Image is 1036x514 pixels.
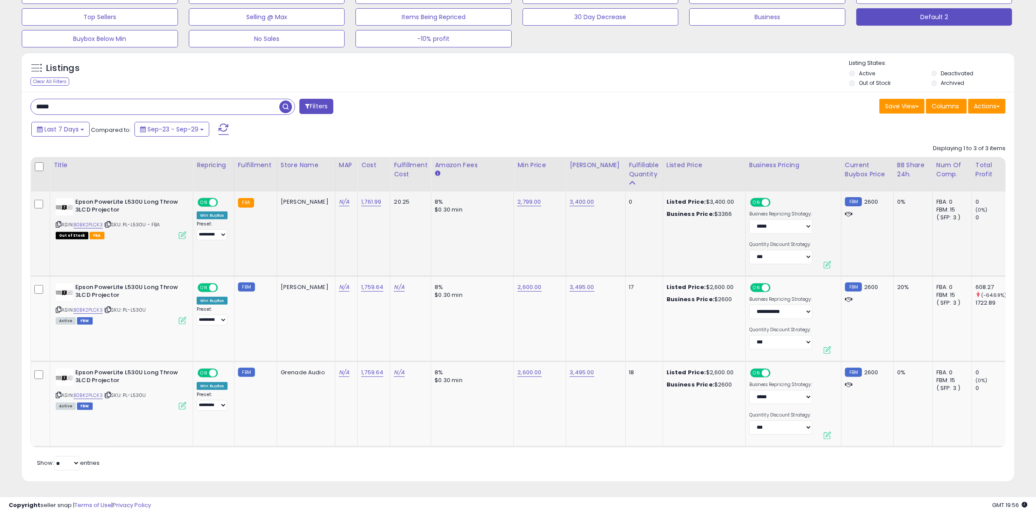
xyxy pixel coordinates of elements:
button: Items Being Repriced [355,8,512,26]
div: Business Pricing [749,161,838,170]
a: 3,495.00 [570,368,594,377]
button: 30 Day Decrease [523,8,679,26]
small: FBM [845,197,862,206]
div: $0.30 min [435,376,507,384]
span: ON [751,198,762,206]
label: Business Repricing Strategy: [749,211,812,217]
button: No Sales [189,30,345,47]
a: 3,400.00 [570,198,594,206]
div: FBM: 15 [936,291,965,299]
div: Displaying 1 to 3 of 3 items [933,144,1006,153]
div: 8% [435,283,507,291]
span: FBM [77,317,93,325]
span: OFF [769,198,783,206]
div: ASIN: [56,283,186,324]
span: OFF [769,369,783,376]
a: Privacy Policy [113,501,151,509]
a: 1,759.64 [361,283,383,292]
div: [PERSON_NAME] [281,198,329,206]
div: Listed Price [667,161,742,170]
div: Repricing [197,161,231,170]
div: Store Name [281,161,332,170]
div: 0 [976,369,1011,376]
div: $0.30 min [435,206,507,214]
a: B0BK2PLCK3 [74,392,103,399]
div: $2600 [667,381,739,389]
div: 0% [897,198,926,206]
label: Quantity Discount Strategy: [749,242,812,248]
span: Compared to: [91,126,131,134]
span: FBM [77,403,93,410]
span: OFF [217,369,231,376]
span: OFF [217,198,231,206]
span: 2600 [864,283,878,291]
button: Top Sellers [22,8,178,26]
div: 0 [976,384,1011,392]
span: ON [198,369,209,376]
div: $2600 [667,296,739,303]
div: Current Buybox Price [845,161,890,179]
div: $3366 [667,210,739,218]
div: 8% [435,369,507,376]
strong: Copyright [9,501,40,509]
a: N/A [394,283,404,292]
div: 0 [629,198,656,206]
button: Default 2 [856,8,1013,26]
div: [PERSON_NAME] [281,283,329,291]
div: Amazon Fees [435,161,510,170]
div: 20.25 [394,198,424,206]
div: 20% [897,283,926,291]
span: ON [198,284,209,291]
span: | SKU: PL-L530U - FBA [104,221,160,228]
div: Fulfillment [238,161,273,170]
div: Win BuyBox [197,382,228,390]
div: Win BuyBox [197,297,228,305]
span: 2600 [864,198,878,206]
button: Actions [968,99,1006,114]
span: All listings currently available for purchase on Amazon [56,317,76,325]
div: $0.30 min [435,291,507,299]
div: Preset: [197,221,228,241]
div: 17 [629,283,656,291]
button: -10% profit [355,30,512,47]
b: Epson PowerLite L530U Long Throw 3LCD Projector [75,198,181,216]
label: Business Repricing Strategy: [749,382,812,388]
div: $2,600.00 [667,369,739,376]
img: 310G+DvLbXL._SL40_.jpg [56,369,73,386]
button: Business [689,8,845,26]
button: Buybox Below Min [22,30,178,47]
div: Fulfillment Cost [394,161,427,179]
a: 3,495.00 [570,283,594,292]
div: Preset: [197,392,228,411]
div: Grenade Audio [281,369,329,376]
small: FBM [845,368,862,377]
span: All listings that are currently out of stock and unavailable for purchase on Amazon [56,232,88,239]
p: Listing States: [849,59,1014,67]
span: Last 7 Days [44,125,79,134]
div: Preset: [197,306,228,326]
button: Filters [299,99,333,114]
div: ( SFP: 3 ) [936,299,965,307]
span: OFF [217,284,231,291]
button: Save View [879,99,925,114]
a: Terms of Use [74,501,111,509]
span: Show: entries [37,459,100,467]
img: 310G+DvLbXL._SL40_.jpg [56,283,73,301]
div: 18 [629,369,656,376]
h5: Listings [46,62,80,74]
div: Num of Comp. [936,161,968,179]
b: Business Price: [667,210,714,218]
button: Columns [926,99,967,114]
small: FBM [238,282,255,292]
small: FBA [238,198,254,208]
span: 2600 [864,368,878,376]
div: 0% [897,369,926,376]
span: Sep-23 - Sep-29 [148,125,198,134]
a: N/A [339,368,349,377]
div: FBM: 15 [936,376,965,384]
span: | SKU: PL-L530U [104,306,146,313]
div: MAP [339,161,354,170]
a: N/A [339,283,349,292]
a: 1,761.99 [361,198,381,206]
div: FBA: 0 [936,369,965,376]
